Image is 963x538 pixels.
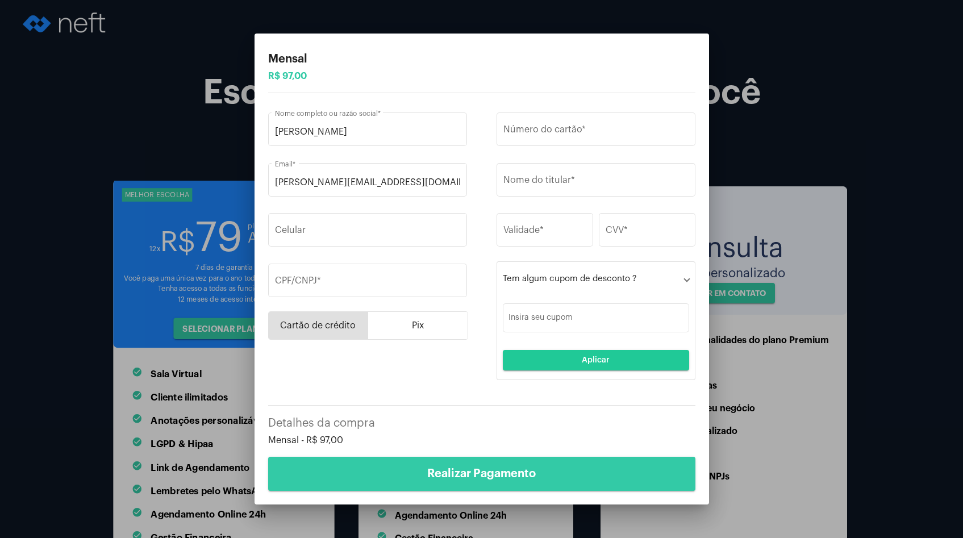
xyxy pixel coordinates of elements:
[268,53,695,65] div: Mensal
[275,227,460,237] input: 31 99999-1111
[268,311,468,340] mat-button-toggle-group: PaymentMethod
[582,356,610,364] span: Aplicar
[268,435,695,445] div: Mensal - R$ 97,00
[497,296,695,379] div: Tem algum cupom de desconto ?
[427,468,536,479] span: Realizar Pagamento
[268,457,695,491] button: Realizar Pagamento
[273,312,362,339] span: Cartão de crédito
[503,274,685,283] mat-panel-title: Tem algum cupom de desconto ?
[503,350,689,370] button: Aplicar
[405,312,431,339] span: Pix
[268,417,695,429] div: Detalhes da compra
[368,312,468,339] button: Pix
[268,71,695,81] div: R$ 97,00
[497,262,695,296] mat-expansion-panel-header: Tem algum cupom de desconto ?
[269,312,368,339] button: Cartão de crédito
